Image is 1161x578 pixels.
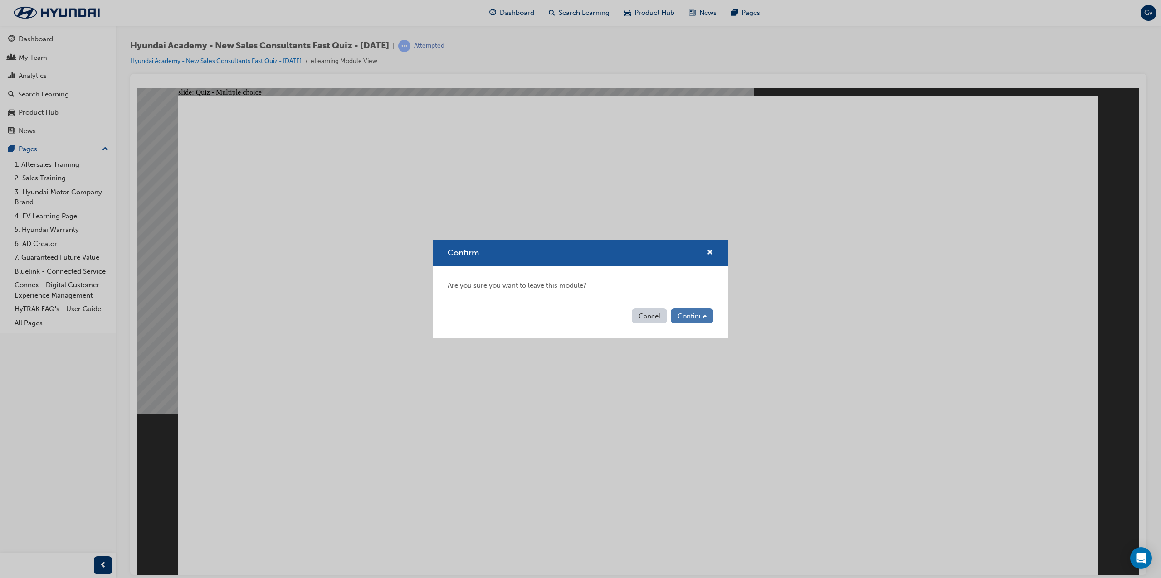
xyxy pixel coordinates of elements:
[632,308,667,323] button: Cancel
[707,249,713,257] span: cross-icon
[1130,547,1152,569] div: Open Intercom Messenger
[433,266,728,305] div: Are you sure you want to leave this module?
[671,308,713,323] button: Continue
[448,248,479,258] span: Confirm
[707,247,713,259] button: cross-icon
[433,240,728,338] div: Confirm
